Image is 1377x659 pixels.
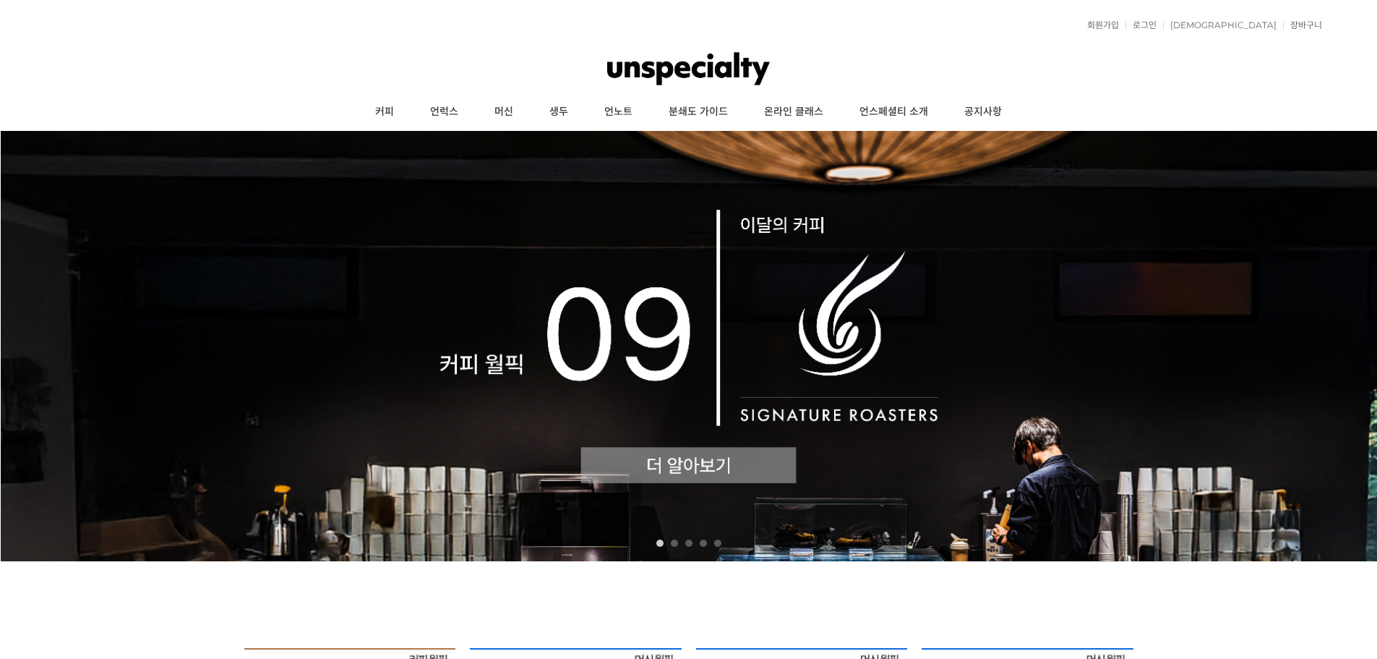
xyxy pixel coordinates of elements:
[714,540,721,547] a: 5
[412,94,476,130] a: 언럭스
[607,47,770,90] img: 언스페셜티 몰
[1283,21,1322,30] a: 장바구니
[656,540,664,547] a: 1
[946,94,1020,130] a: 공지사항
[586,94,651,130] a: 언노트
[746,94,841,130] a: 온라인 클래스
[841,94,946,130] a: 언스페셜티 소개
[476,94,531,130] a: 머신
[700,540,707,547] a: 4
[1125,21,1157,30] a: 로그인
[685,540,692,547] a: 3
[357,94,412,130] a: 커피
[671,540,678,547] a: 2
[651,94,746,130] a: 분쇄도 가이드
[531,94,586,130] a: 생두
[1080,21,1119,30] a: 회원가입
[1163,21,1277,30] a: [DEMOGRAPHIC_DATA]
